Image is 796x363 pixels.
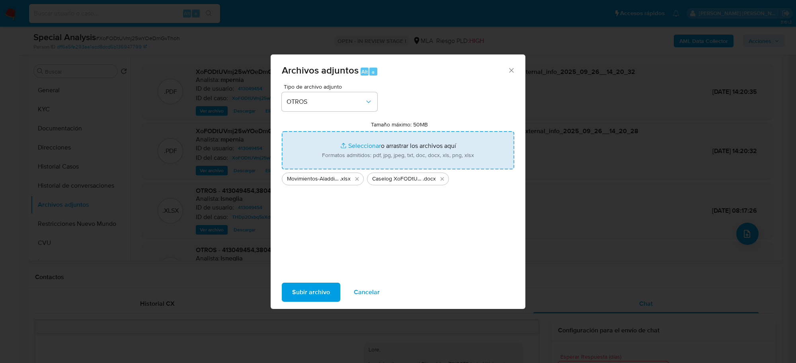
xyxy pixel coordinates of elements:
button: Eliminar Caselog XoFODtUVmj25wYOeDmGvThoh_2025_09_25_17_15_34.docx [437,174,447,184]
span: OTROS [287,98,365,106]
button: Subir archivo [282,283,340,302]
span: Alt [361,68,368,76]
button: OTROS [282,92,377,111]
span: Cancelar [354,283,380,301]
span: Tipo de archivo adjunto [284,84,379,89]
button: Eliminar Movimientos-Aladdin-413049454.xlsx [352,174,362,184]
ul: Archivos seleccionados [282,169,514,185]
span: Movimientos-Aladdin-413049454 [287,175,340,183]
button: Cancelar [343,283,390,302]
label: Tamaño máximo: 50MB [371,121,428,128]
span: a [372,68,375,76]
span: Subir archivo [292,283,330,301]
span: Caselog XoFODtUVmj25wYOeDmGvThoh_2025_09_25_17_15_34 [372,175,423,183]
span: Archivos adjuntos [282,63,359,77]
button: Cerrar [507,66,515,74]
span: .docx [423,175,436,183]
span: .xlsx [340,175,351,183]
